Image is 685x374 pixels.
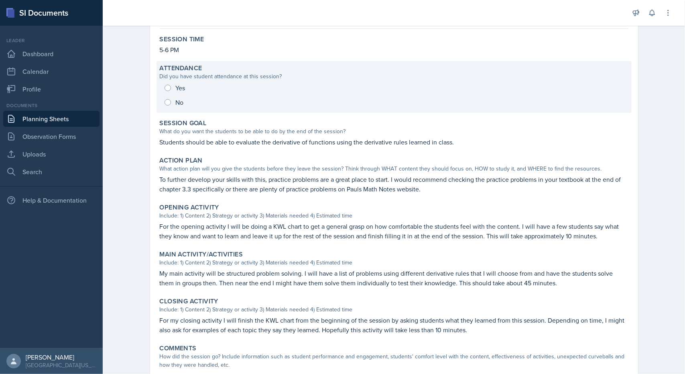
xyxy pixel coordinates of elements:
div: Include: 1) Content 2) Strategy or activity 3) Materials needed 4) Estimated time [160,211,628,220]
label: Opening Activity [160,203,219,211]
p: To further develop your skills with this, practice problems are a great place to start. I would r... [160,175,628,194]
label: Closing Activity [160,297,218,305]
p: For the opening activity I will be doing a KWL chart to get a general grasp on how comfortable th... [160,222,628,241]
a: Dashboard [3,46,100,62]
div: How did the session go? Include information such as student performance and engagement, students'... [160,352,628,369]
div: [GEOGRAPHIC_DATA][US_STATE] in [GEOGRAPHIC_DATA] [26,361,96,369]
div: Include: 1) Content 2) Strategy or activity 3) Materials needed 4) Estimated time [160,305,628,314]
div: Leader [3,37,100,44]
a: Search [3,164,100,180]
div: Documents [3,102,100,109]
p: For my closing activity I will finish the KWL chart from the beginning of the session by asking s... [160,315,628,335]
div: Include: 1) Content 2) Strategy or activity 3) Materials needed 4) Estimated time [160,258,628,267]
label: Session Goal [160,119,207,127]
label: Session Time [160,35,204,43]
label: Attendance [160,64,202,72]
a: Calendar [3,63,100,79]
div: [PERSON_NAME] [26,353,96,361]
div: What action plan will you give the students before they leave the session? Think through WHAT con... [160,165,628,173]
a: Observation Forms [3,128,100,144]
div: Help & Documentation [3,192,100,208]
a: Planning Sheets [3,111,100,127]
label: Action Plan [160,157,203,165]
p: Students should be able to evaluate the derivative of functions using the derivative rules learne... [160,137,628,147]
a: Profile [3,81,100,97]
a: Uploads [3,146,100,162]
div: Did you have student attendance at this session? [160,72,628,81]
div: What do you want the students to be able to do by the end of the session? [160,127,628,136]
label: Comments [160,344,197,352]
p: My main activity will be structured problem solving. I will have a list of problems using differe... [160,268,628,288]
p: 5-6 PM [160,45,628,55]
label: Main Activity/Activities [160,250,243,258]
